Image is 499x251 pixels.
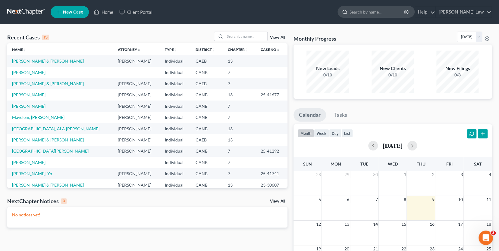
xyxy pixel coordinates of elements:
td: CAEB [191,78,223,89]
div: New Clients [372,65,414,72]
p: No notices yet! [12,212,283,218]
div: 15 [42,35,49,40]
i: unfold_more [23,48,27,52]
td: CANB [191,146,223,157]
i: unfold_more [276,48,280,52]
a: [PERSON_NAME] [12,92,46,97]
a: Help [415,7,435,17]
span: 3 [460,171,463,178]
td: 7 [223,67,256,78]
a: [PERSON_NAME], Yo [12,171,52,176]
a: Chapterunfold_more [228,47,248,52]
span: Thu [416,161,425,166]
td: Individual [160,146,191,157]
span: New Case [63,10,83,14]
div: New Filings [436,65,479,72]
td: Individual [160,157,191,168]
td: Individual [160,89,191,101]
td: CANB [191,179,223,191]
td: CANB [191,123,223,134]
input: Search by name... [350,6,405,17]
i: unfold_more [137,48,141,52]
i: unfold_more [245,48,248,52]
td: 23-30607 [256,179,287,191]
div: 0/8 [436,72,479,78]
div: 0/10 [372,72,414,78]
i: unfold_more [212,48,215,52]
td: 7 [223,168,256,179]
td: Individual [160,168,191,179]
button: month [298,129,314,137]
a: Calendar [293,108,326,122]
a: [PERSON_NAME] & [PERSON_NAME] [12,81,84,86]
span: 11 [486,196,492,203]
iframe: Intercom live chat [479,231,493,245]
span: 3 [491,231,496,235]
td: Individual [160,78,191,89]
h2: [DATE] [383,142,403,149]
a: View All [270,36,285,40]
span: Wed [388,161,397,166]
div: Recent Cases [7,34,49,41]
div: 0 [61,198,67,204]
td: [PERSON_NAME] [113,78,160,89]
span: Fri [446,161,452,166]
td: 13 [223,89,256,101]
span: Mon [331,161,341,166]
div: NextChapter Notices [7,197,67,205]
span: Sat [474,161,481,166]
td: CANB [191,112,223,123]
td: 25-41292 [256,146,287,157]
div: 0/10 [306,72,349,78]
a: [PERSON_NAME] [12,70,46,75]
td: [PERSON_NAME] [113,146,160,157]
td: [PERSON_NAME] [113,101,160,112]
a: [PERSON_NAME] & [PERSON_NAME] [12,58,84,64]
span: Tue [360,161,368,166]
a: View All [270,199,285,203]
a: Typeunfold_more [165,47,177,52]
td: 7 [223,146,256,157]
td: [PERSON_NAME] [113,89,160,101]
input: Search by name... [225,32,267,41]
td: CANB [191,67,223,78]
a: Home [91,7,116,17]
span: 18 [486,221,492,228]
a: Mayclem, [PERSON_NAME] [12,115,64,120]
td: CANB [191,168,223,179]
td: [PERSON_NAME] [113,55,160,67]
span: 4 [488,171,492,178]
td: Individual [160,101,191,112]
td: 7 [223,112,256,123]
td: 7 [223,78,256,89]
h3: Monthly Progress [293,35,336,42]
td: 25-41741 [256,168,287,179]
button: day [329,129,341,137]
td: CANB [191,89,223,101]
span: 5 [318,196,322,203]
span: Sun [303,161,312,166]
td: [PERSON_NAME] [113,134,160,145]
span: 15 [400,221,406,228]
span: 2 [431,171,435,178]
span: 6 [346,196,350,203]
a: [GEOGRAPHIC_DATA], Al & [PERSON_NAME] [12,126,99,131]
a: Tasks [329,108,353,122]
td: 7 [223,157,256,168]
span: 8 [403,196,406,203]
a: Districtunfold_more [196,47,215,52]
td: 13 [223,123,256,134]
i: unfold_more [174,48,177,52]
span: 16 [429,221,435,228]
span: 30 [372,171,378,178]
td: CANB [191,101,223,112]
td: [PERSON_NAME] [113,123,160,134]
td: Individual [160,55,191,67]
td: Individual [160,123,191,134]
span: 28 [315,171,322,178]
span: 12 [315,221,322,228]
span: 14 [372,221,378,228]
a: Client Portal [116,7,155,17]
td: 7 [223,101,256,112]
td: CANB [191,157,223,168]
